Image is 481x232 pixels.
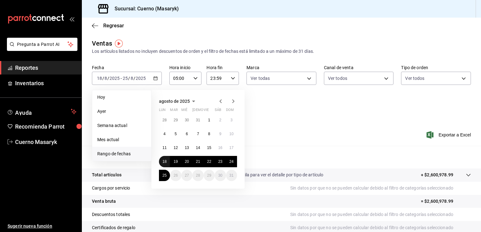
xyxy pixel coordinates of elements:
abbr: 16 de agosto de 2025 [218,146,222,150]
abbr: 12 de agosto de 2025 [173,146,178,150]
span: Rango de fechas [97,151,146,157]
p: Cargos por servicio [92,185,130,191]
abbr: 10 de agosto de 2025 [229,132,234,136]
abbr: 24 de agosto de 2025 [229,159,234,164]
p: = $2,600,978.99 [421,198,471,205]
span: Hoy [97,94,146,101]
button: 25 de agosto de 2025 [159,170,170,181]
p: Sin datos por que no se pueden calcular debido al filtro de categorías seleccionado [290,211,471,218]
button: 17 de agosto de 2025 [226,142,237,153]
input: -- [130,76,133,81]
span: / [128,76,130,81]
button: 8 de agosto de 2025 [204,128,215,140]
div: Ventas [92,39,112,48]
span: Inventarios [15,79,76,87]
button: 30 de julio de 2025 [181,114,192,126]
abbr: 31 de julio de 2025 [196,118,200,122]
button: 13 de agosto de 2025 [181,142,192,153]
abbr: 23 de agosto de 2025 [218,159,222,164]
abbr: martes [170,108,178,114]
a: Pregunta a Parrot AI [4,46,77,52]
span: Mes actual [97,136,146,143]
p: Certificados de regalo [92,224,135,231]
button: 14 de agosto de 2025 [192,142,203,153]
p: Venta bruta [92,198,116,205]
label: Fecha [92,65,162,70]
abbr: sábado [215,108,221,114]
span: Cuerno Masaryk [15,138,76,146]
span: Ver todas [251,75,270,81]
abbr: 11 de agosto de 2025 [162,146,167,150]
abbr: 6 de agosto de 2025 [186,132,188,136]
img: Tooltip marker [115,40,123,47]
button: 28 de julio de 2025 [159,114,170,126]
button: 27 de agosto de 2025 [181,170,192,181]
button: open_drawer_menu [69,16,74,21]
button: 19 de agosto de 2025 [170,156,181,167]
span: Ver todos [328,75,347,81]
span: Ayer [97,108,146,115]
button: 20 de agosto de 2025 [181,156,192,167]
span: Pregunta a Parrot AI [17,41,68,48]
abbr: 21 de agosto de 2025 [196,159,200,164]
span: / [102,76,104,81]
abbr: 22 de agosto de 2025 [207,159,211,164]
button: 6 de agosto de 2025 [181,128,192,140]
button: 10 de agosto de 2025 [226,128,237,140]
abbr: 17 de agosto de 2025 [229,146,234,150]
span: Ver todos [405,75,424,81]
span: Reportes [15,64,76,72]
p: Resumen [92,153,471,161]
span: - [121,76,122,81]
button: 31 de agosto de 2025 [226,170,237,181]
label: Hora inicio [169,65,202,70]
abbr: lunes [159,108,166,114]
span: / [133,76,135,81]
abbr: 5 de agosto de 2025 [175,132,177,136]
button: 23 de agosto de 2025 [215,156,226,167]
button: 3 de agosto de 2025 [226,114,237,126]
input: ---- [109,76,120,81]
p: Da clic en la fila para ver el detalle por tipo de artículo [219,172,324,178]
abbr: domingo [226,108,234,114]
p: Sin datos por que no se pueden calcular debido al filtro de categorías seleccionado [290,185,471,191]
abbr: 8 de agosto de 2025 [208,132,210,136]
button: 29 de agosto de 2025 [204,170,215,181]
button: agosto de 2025 [159,97,197,105]
button: 11 de agosto de 2025 [159,142,170,153]
button: 12 de agosto de 2025 [170,142,181,153]
button: 4 de agosto de 2025 [159,128,170,140]
abbr: 28 de julio de 2025 [162,118,167,122]
button: 5 de agosto de 2025 [170,128,181,140]
button: 31 de julio de 2025 [192,114,203,126]
abbr: 4 de agosto de 2025 [163,132,166,136]
button: 16 de agosto de 2025 [215,142,226,153]
button: Exportar a Excel [428,131,471,139]
abbr: 15 de agosto de 2025 [207,146,211,150]
abbr: 19 de agosto de 2025 [173,159,178,164]
button: 2 de agosto de 2025 [215,114,226,126]
abbr: 31 de agosto de 2025 [229,173,234,178]
span: Semana actual [97,122,146,129]
p: Sin datos por que no se pueden calcular debido al filtro de categorías seleccionado [290,224,471,231]
button: 26 de agosto de 2025 [170,170,181,181]
span: Sugerir nueva función [8,223,76,229]
abbr: 2 de agosto de 2025 [219,118,221,122]
span: agosto de 2025 [159,99,190,104]
input: -- [104,76,107,81]
button: 9 de agosto de 2025 [215,128,226,140]
div: Los artículos listados no incluyen descuentos de orden y el filtro de fechas está limitado a un m... [92,48,471,55]
button: 22 de agosto de 2025 [204,156,215,167]
button: 28 de agosto de 2025 [192,170,203,181]
button: Regresar [92,23,124,29]
label: Marca [246,65,316,70]
h3: Sucursal: Cuerno (Masaryk) [110,5,179,13]
abbr: 1 de agosto de 2025 [208,118,210,122]
button: 24 de agosto de 2025 [226,156,237,167]
span: Regresar [103,23,124,29]
button: 7 de agosto de 2025 [192,128,203,140]
abbr: 20 de agosto de 2025 [185,159,189,164]
button: 21 de agosto de 2025 [192,156,203,167]
abbr: 25 de agosto de 2025 [162,173,167,178]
